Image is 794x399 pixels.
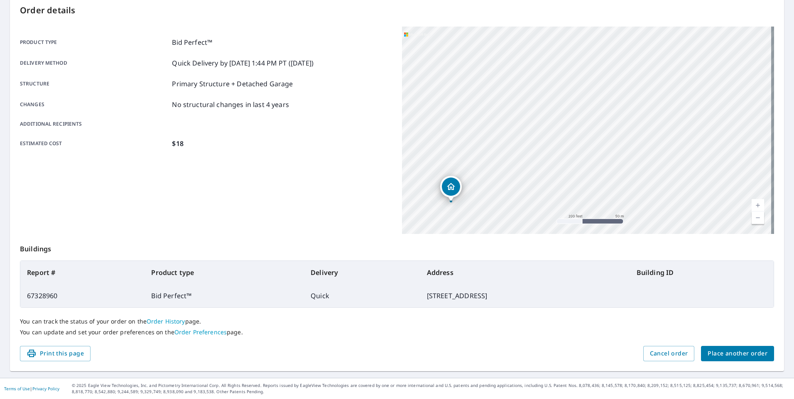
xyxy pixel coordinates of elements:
[20,58,169,68] p: Delivery method
[440,176,462,202] div: Dropped pin, building 1, Residential property, 801 W Bella Vista Dr Green Valley, AZ 85614
[20,346,91,361] button: Print this page
[20,4,774,17] p: Order details
[420,261,630,284] th: Address
[20,318,774,325] p: You can track the status of your order on the page.
[4,386,59,391] p: |
[20,139,169,148] p: Estimated cost
[708,348,767,359] span: Place another order
[20,100,169,109] p: Changes
[20,79,169,89] p: Structure
[172,58,314,68] p: Quick Delivery by [DATE] 1:44 PM PT ([DATE])
[752,212,764,224] a: Current Level 18, Zoom Out
[20,261,145,284] th: Report #
[72,382,790,395] p: © 2025 Eagle View Technologies, Inc. and Pictometry International Corp. All Rights Reserved. Repo...
[650,348,688,359] span: Cancel order
[630,261,774,284] th: Building ID
[145,284,304,307] td: Bid Perfect™
[172,139,183,148] p: $18
[147,317,185,325] a: Order History
[172,79,293,89] p: Primary Structure + Detached Garage
[27,348,84,359] span: Print this page
[32,386,59,392] a: Privacy Policy
[643,346,695,361] button: Cancel order
[4,386,30,392] a: Terms of Use
[304,284,420,307] td: Quick
[172,37,212,47] p: Bid Perfect™
[172,100,289,109] p: No structural changes in last 4 years
[145,261,304,284] th: Product type
[752,199,764,212] a: Current Level 18, Zoom In
[20,328,774,336] p: You can update and set your order preferences on the page.
[20,120,169,128] p: Additional recipients
[20,234,774,260] p: Buildings
[20,284,145,307] td: 67328960
[304,261,420,284] th: Delivery
[420,284,630,307] td: [STREET_ADDRESS]
[701,346,774,361] button: Place another order
[20,37,169,47] p: Product type
[174,328,227,336] a: Order Preferences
